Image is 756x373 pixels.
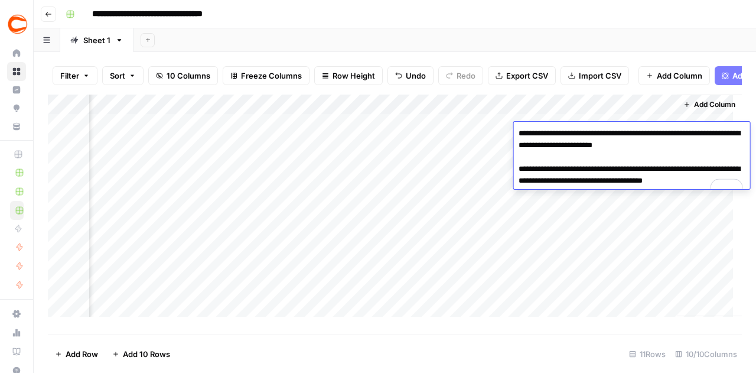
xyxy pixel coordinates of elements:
button: 10 Columns [148,66,218,85]
button: Workspace: Covers [7,9,26,39]
a: Your Data [7,117,26,136]
a: Home [7,44,26,63]
span: Freeze Columns [241,70,302,82]
a: Browse [7,62,26,81]
span: Undo [406,70,426,82]
button: Row Height [314,66,383,85]
button: Add Row [48,345,105,364]
button: Import CSV [561,66,629,85]
button: Filter [53,66,97,85]
a: Settings [7,304,26,323]
div: Sheet 1 [83,34,110,46]
a: Opportunities [7,99,26,118]
span: Filter [60,70,79,82]
span: Redo [457,70,475,82]
img: Covers Logo [7,14,28,35]
span: Add 10 Rows [123,348,170,360]
div: 10/10 Columns [670,345,742,364]
a: Learning Hub [7,342,26,361]
textarea: To enrich screen reader interactions, please activate Accessibility in Grammarly extension settings [514,125,750,201]
button: Export CSV [488,66,556,85]
span: Import CSV [579,70,621,82]
button: Undo [387,66,434,85]
button: Freeze Columns [223,66,309,85]
button: Add Column [679,97,740,112]
button: Add 10 Rows [105,345,177,364]
div: 11 Rows [624,345,670,364]
a: Insights [7,80,26,99]
button: Sort [102,66,144,85]
span: Add Column [657,70,702,82]
a: Usage [7,323,26,342]
span: 10 Columns [167,70,210,82]
button: Add Column [638,66,710,85]
span: Add Column [694,99,735,110]
span: Export CSV [506,70,548,82]
a: Sheet 1 [60,28,133,52]
span: Add Row [66,348,98,360]
span: Sort [110,70,125,82]
button: Redo [438,66,483,85]
span: Row Height [333,70,375,82]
